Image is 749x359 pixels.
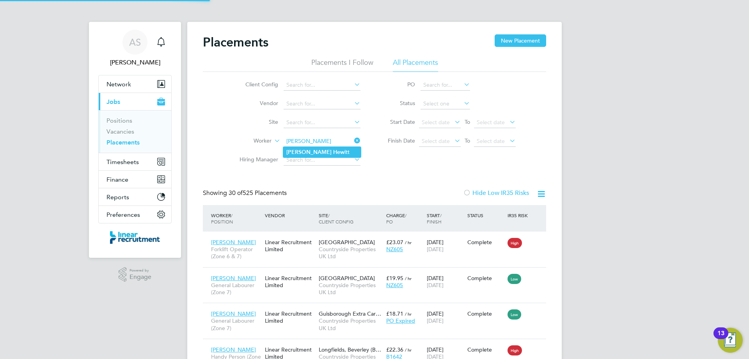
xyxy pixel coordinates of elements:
[427,246,444,253] span: [DATE]
[89,22,181,258] nav: Main navigation
[425,271,465,293] div: [DATE]
[106,211,140,218] span: Preferences
[211,282,261,296] span: General Labourer (Zone 7)
[427,212,442,225] span: / Finish
[319,346,381,353] span: Longfields, Beverley (B…
[106,176,128,183] span: Finance
[508,345,522,355] span: High
[233,100,278,107] label: Vendor
[284,80,360,91] input: Search for...
[229,189,243,197] span: 30 of
[99,93,171,110] button: Jobs
[467,346,504,353] div: Complete
[333,149,344,155] b: Hew
[263,208,317,222] div: Vendor
[130,274,151,280] span: Engage
[98,231,172,244] a: Go to home page
[99,75,171,93] button: Network
[211,310,256,317] span: [PERSON_NAME]
[106,128,134,135] a: Vacancies
[211,317,261,331] span: General Labourer (Zone 7)
[106,193,129,201] span: Reports
[467,275,504,282] div: Complete
[284,98,360,109] input: Search for...
[233,81,278,88] label: Client Config
[422,119,450,126] span: Select date
[106,98,120,105] span: Jobs
[422,138,450,145] span: Select date
[311,58,373,72] li: Placements I Follow
[209,270,546,277] a: [PERSON_NAME]General Labourer (Zone 7)Linear Recruitment Limited[GEOGRAPHIC_DATA]Countryside Prop...
[106,117,132,124] a: Positions
[209,306,546,313] a: [PERSON_NAME]General Labourer (Zone 7)Linear Recruitment LimitedGuisborough Extra Car…Countryside...
[211,346,256,353] span: [PERSON_NAME]
[129,37,141,47] span: AS
[119,267,152,282] a: Powered byEngage
[284,117,360,128] input: Search for...
[393,58,438,72] li: All Placements
[209,234,546,241] a: [PERSON_NAME]Forklift Operator (Zone 6 & 7)Linear Recruitment Limited[GEOGRAPHIC_DATA]Countryside...
[229,189,287,197] span: 525 Placements
[286,149,332,155] b: [PERSON_NAME]
[386,346,403,353] span: £22.36
[495,34,546,47] button: New Placement
[211,212,233,225] span: / Position
[467,239,504,246] div: Complete
[319,212,353,225] span: / Client Config
[233,118,278,125] label: Site
[717,333,724,343] div: 13
[380,81,415,88] label: PO
[99,171,171,188] button: Finance
[317,208,384,229] div: Site
[209,208,263,229] div: Worker
[380,137,415,144] label: Finish Date
[425,306,465,328] div: [DATE]
[319,275,375,282] span: [GEOGRAPHIC_DATA]
[462,117,472,127] span: To
[477,138,505,145] span: Select date
[319,282,382,296] span: Countryside Properties UK Ltd
[319,239,375,246] span: [GEOGRAPHIC_DATA]
[98,58,172,67] span: Alyssa Smith
[110,231,160,244] img: linearrecruitment-logo-retina.png
[465,208,506,222] div: Status
[211,246,261,260] span: Forklift Operator (Zone 6 & 7)
[386,275,403,282] span: £19.95
[506,208,532,222] div: IR35 Risk
[99,188,171,205] button: Reports
[425,235,465,257] div: [DATE]
[319,246,382,260] span: Countryside Properties UK Ltd
[99,110,171,153] div: Jobs
[462,136,472,146] span: To
[380,118,415,125] label: Start Date
[427,317,444,324] span: [DATE]
[106,139,140,146] a: Placements
[263,306,317,328] div: Linear Recruitment Limited
[467,310,504,317] div: Complete
[421,98,470,109] input: Select one
[384,208,425,229] div: Charge
[130,267,151,274] span: Powered by
[99,153,171,170] button: Timesheets
[405,311,412,317] span: / hr
[99,206,171,223] button: Preferences
[106,80,131,88] span: Network
[386,282,403,289] span: NZ605
[227,137,272,145] label: Worker
[405,239,412,245] span: / hr
[263,271,317,293] div: Linear Recruitment Limited
[284,136,360,147] input: Search for...
[319,317,382,331] span: Countryside Properties UK Ltd
[263,235,317,257] div: Linear Recruitment Limited
[718,328,743,353] button: Open Resource Center, 13 new notifications
[233,156,278,163] label: Hiring Manager
[425,208,465,229] div: Start
[508,309,521,320] span: Low
[386,212,406,225] span: / PO
[209,342,546,348] a: [PERSON_NAME]Handy Person (Zone 6)Linear Recruitment LimitedLongfields, Beverley (B…Countryside P...
[508,274,521,284] span: Low
[386,246,403,253] span: NZ605
[427,282,444,289] span: [DATE]
[203,189,288,197] div: Showing
[98,30,172,67] a: AS[PERSON_NAME]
